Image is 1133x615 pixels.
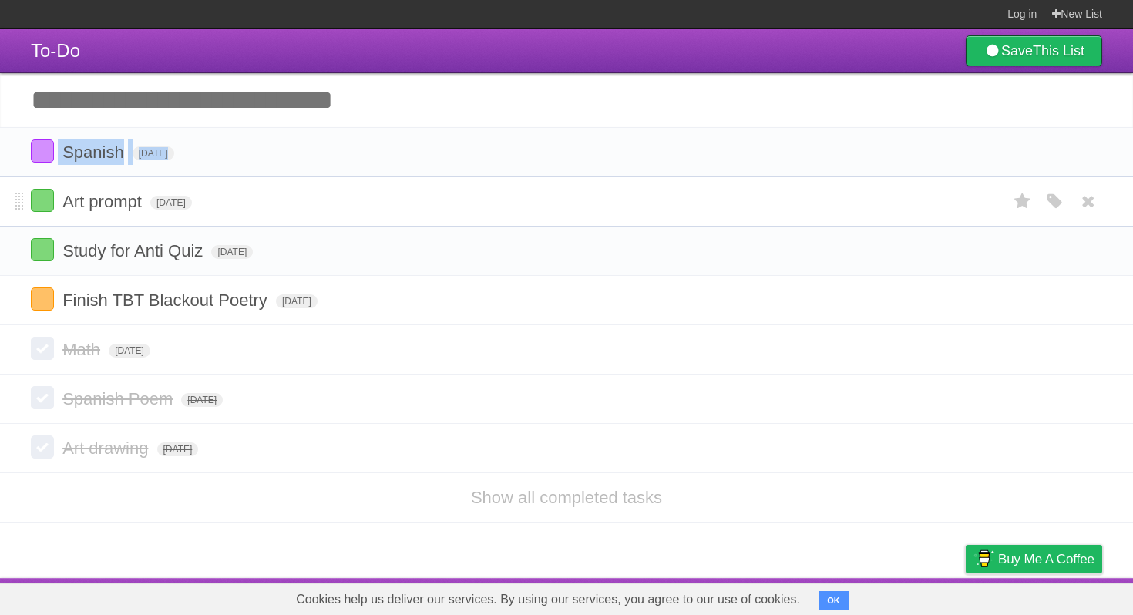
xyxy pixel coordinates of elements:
label: Done [31,189,54,212]
span: Study for Anti Quiz [62,241,207,260]
a: Suggest a feature [1005,582,1102,611]
button: OK [819,591,849,610]
span: Finish TBT Blackout Poetry [62,291,271,310]
span: [DATE] [109,344,150,358]
span: Art drawing [62,439,152,458]
a: Show all completed tasks [471,488,662,507]
span: Math [62,340,104,359]
label: Done [31,435,54,459]
span: [DATE] [211,245,253,259]
span: [DATE] [181,393,223,407]
a: SaveThis List [966,35,1102,66]
label: Done [31,337,54,360]
a: Buy me a coffee [966,545,1102,573]
label: Done [31,238,54,261]
span: Spanish Poem [62,389,177,408]
span: To-Do [31,40,80,61]
span: Spanish [62,143,128,162]
label: Done [31,287,54,311]
span: [DATE] [133,146,174,160]
span: [DATE] [276,294,318,308]
label: Star task [1008,189,1037,214]
span: Cookies help us deliver our services. By using our services, you agree to our use of cookies. [281,584,815,615]
label: Done [31,386,54,409]
a: About [761,582,793,611]
a: Privacy [946,582,986,611]
a: Terms [893,582,927,611]
img: Buy me a coffee [973,546,994,572]
b: This List [1033,43,1084,59]
span: Buy me a coffee [998,546,1094,573]
a: Developers [812,582,874,611]
span: [DATE] [150,196,192,210]
span: [DATE] [157,442,199,456]
span: Art prompt [62,192,146,211]
label: Done [31,139,54,163]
